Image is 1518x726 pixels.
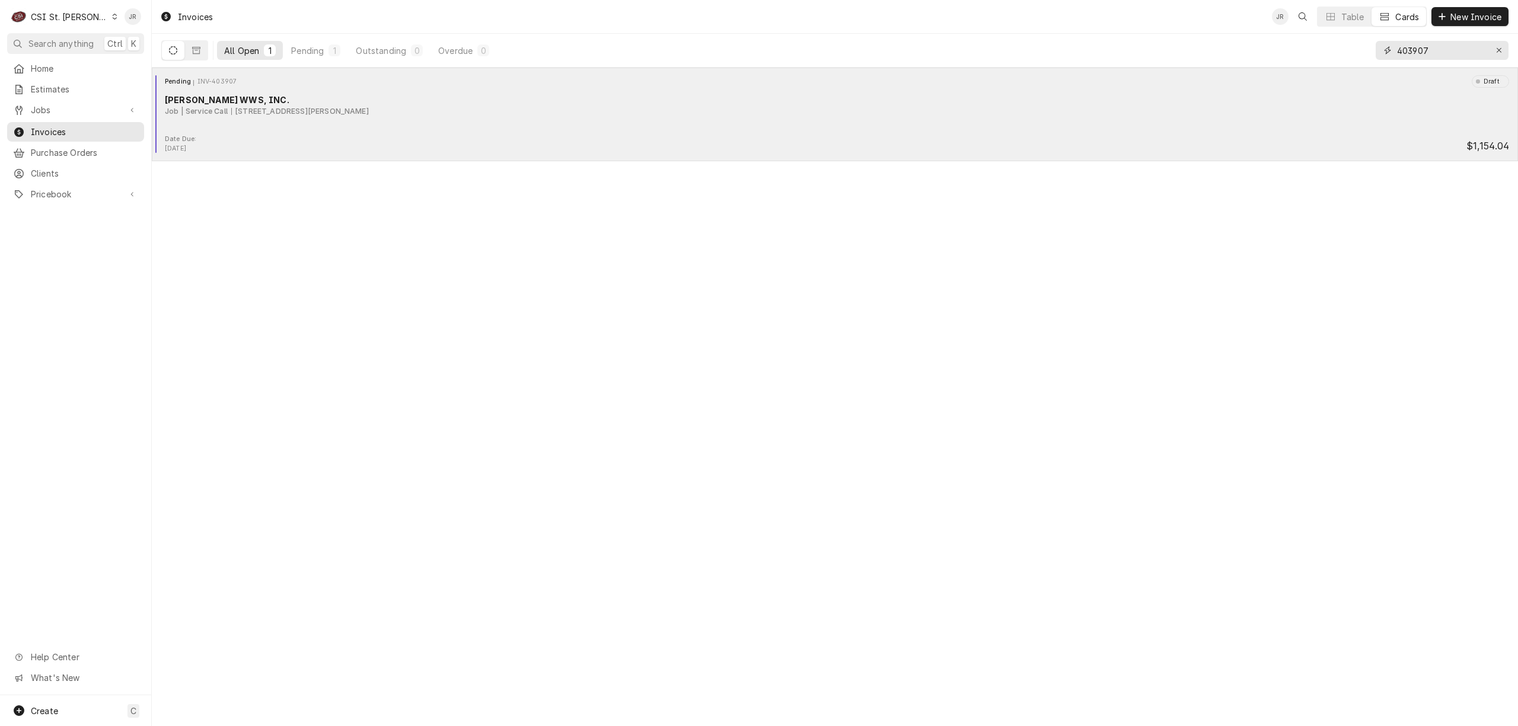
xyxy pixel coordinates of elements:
[413,44,420,57] div: 0
[31,62,138,75] span: Home
[165,144,196,153] div: Object Extra Context Footer Value
[7,143,144,162] a: Purchase Orders
[438,44,473,57] div: Overdue
[231,106,369,117] div: Object Subtext Secondary
[130,705,136,717] span: C
[224,44,259,57] div: All Open
[7,184,144,204] a: Go to Pricebook
[11,8,27,25] div: C
[1293,7,1312,26] button: Open search
[197,77,237,87] div: Object ID
[31,671,137,684] span: What's New
[131,37,136,50] span: K
[31,651,137,663] span: Help Center
[266,44,273,57] div: 1
[1448,11,1504,23] span: New Invoice
[291,44,324,57] div: Pending
[28,37,94,50] span: Search anything
[7,59,144,78] a: Home
[165,94,1509,106] div: Object Title
[125,8,141,25] div: JR
[1480,77,1500,87] div: Draft
[165,77,194,87] div: Object State
[165,135,196,144] div: Object Extra Context Footer Label
[1469,75,1509,87] div: Card Header Secondary Content
[356,44,406,57] div: Outstanding
[7,100,144,120] a: Go to Jobs
[1397,41,1486,60] input: Keyword search
[31,706,58,716] span: Create
[1272,8,1289,25] div: Jessica Rentfro's Avatar
[165,106,228,117] div: Object Subtext Primary
[1341,11,1364,23] div: Table
[31,167,138,180] span: Clients
[157,135,1513,153] div: Card Footer
[11,8,27,25] div: CSI St. Louis's Avatar
[1466,139,1509,153] div: Card Footer Primary Content
[165,106,1509,117] div: Object Subtext
[152,68,1518,161] div: Invoice Card: INV-403907
[157,94,1513,117] div: Card Body
[157,75,1513,87] div: Card Header
[31,146,138,159] span: Purchase Orders
[7,122,144,142] a: Invoices
[31,126,138,138] span: Invoices
[1395,11,1419,23] div: Cards
[7,33,144,54] button: Search anythingCtrlK
[31,83,138,95] span: Estimates
[165,145,186,152] span: [DATE]
[125,8,141,25] div: Jessica Rentfro's Avatar
[7,79,144,99] a: Estimates
[1431,7,1509,26] button: New Invoice
[165,135,196,153] div: Card Footer Extra Context
[1272,8,1289,25] div: JR
[7,647,144,667] a: Go to Help Center
[165,75,237,87] div: Card Header Primary Content
[331,44,338,57] div: 1
[31,11,108,23] div: CSI St. [PERSON_NAME]
[31,104,120,116] span: Jobs
[1472,75,1509,87] div: Object Status
[7,164,144,183] a: Clients
[1490,41,1509,60] button: Erase input
[480,44,487,57] div: 0
[107,37,123,50] span: Ctrl
[7,668,144,687] a: Go to What's New
[31,188,120,200] span: Pricebook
